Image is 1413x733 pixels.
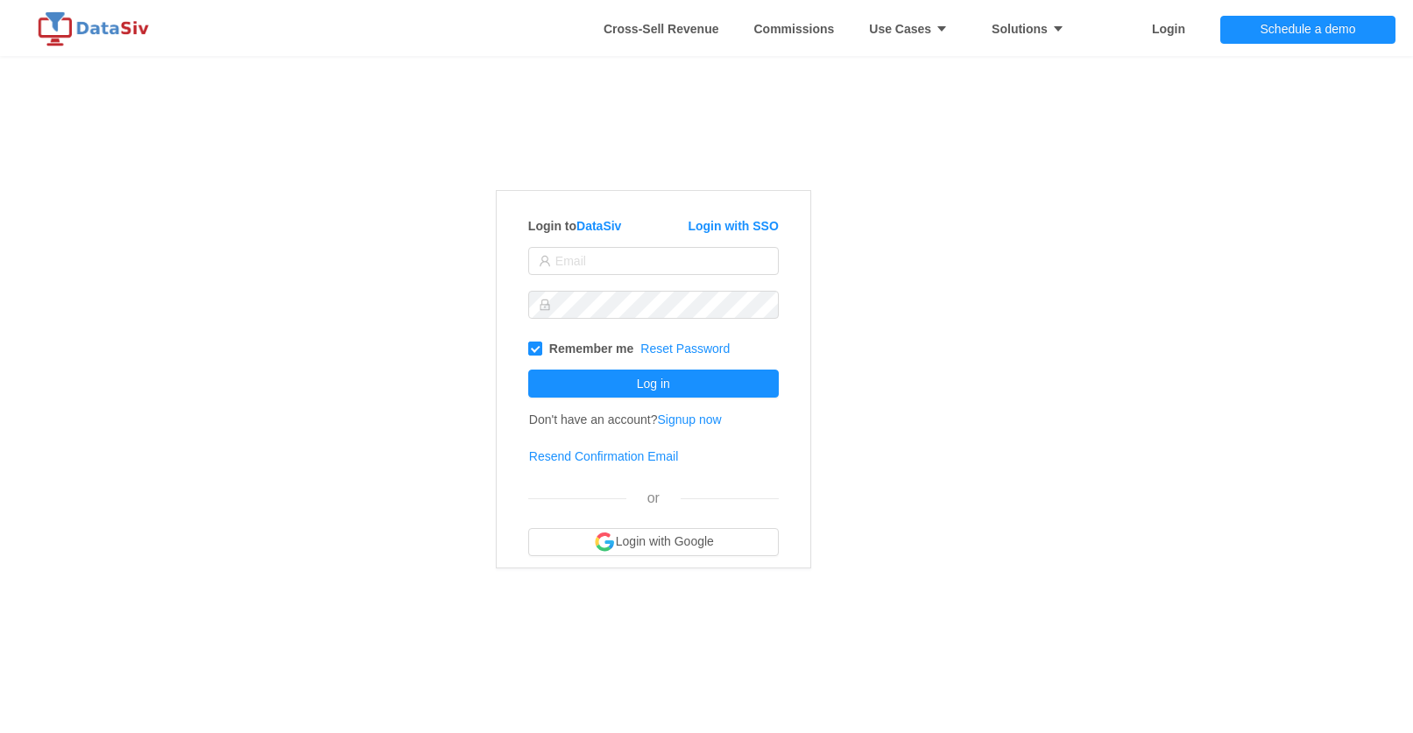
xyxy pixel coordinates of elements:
[604,3,719,55] a: Whitespace
[1152,3,1185,55] a: Login
[753,3,834,55] a: Commissions
[640,342,730,356] a: Reset Password
[35,11,158,46] img: logo
[529,449,678,463] a: Resend Confirmation Email
[528,247,779,275] input: Email
[869,22,957,36] strong: Use Cases
[539,299,551,311] i: icon: lock
[688,219,778,233] a: Login with SSO
[576,219,621,233] a: DataSiv
[647,490,660,505] span: or
[539,255,551,267] i: icon: user
[528,401,723,438] td: Don't have an account?
[1048,23,1064,35] i: icon: caret-down
[528,219,622,233] strong: Login to
[528,528,779,556] button: Login with Google
[528,370,779,398] button: Log in
[658,412,722,426] a: Signup now
[1220,16,1395,44] button: Schedule a demo
[931,23,948,35] i: icon: caret-down
[992,22,1073,36] strong: Solutions
[549,342,634,356] strong: Remember me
